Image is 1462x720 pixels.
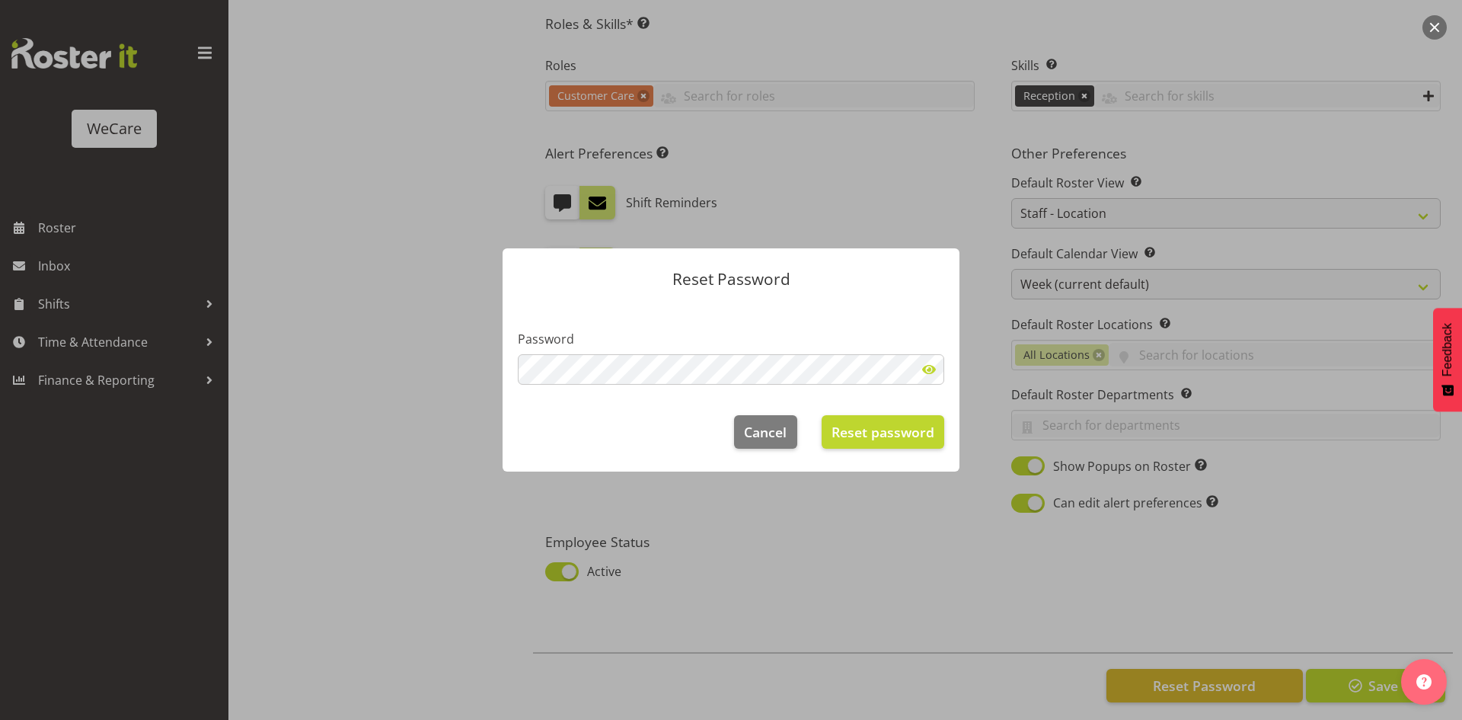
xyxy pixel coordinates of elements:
[1441,323,1454,376] span: Feedback
[518,330,944,348] label: Password
[734,415,796,449] button: Cancel
[1416,674,1432,690] img: help-xxl-2.png
[1433,308,1462,411] button: Feedback - Show survey
[822,415,944,449] button: Reset password
[744,422,787,442] span: Cancel
[832,422,934,442] span: Reset password
[518,271,944,287] p: Reset Password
